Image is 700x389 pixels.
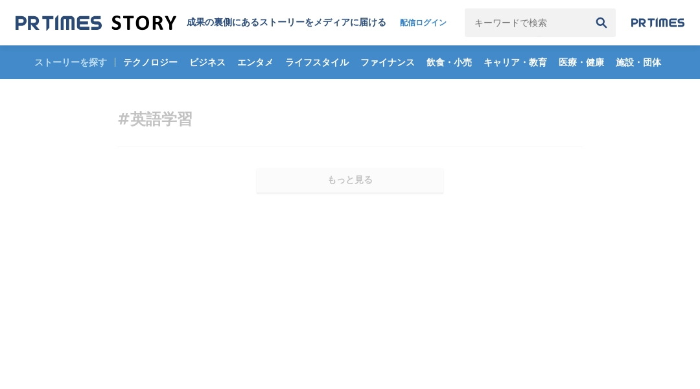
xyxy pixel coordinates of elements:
[187,17,386,29] h1: 成果の裏側にあるストーリーをメディアに届ける
[611,45,666,79] a: 施設・団体
[421,56,477,68] span: 飲食・小売
[184,45,231,79] a: ビジネス
[16,14,176,32] img: 成果の裏側にあるストーリーをメディアに届ける
[118,56,183,68] span: テクノロジー
[554,56,609,68] span: 医療・健康
[355,56,420,68] span: ファイナンス
[631,18,684,28] img: prtimes
[118,45,183,79] a: テクノロジー
[280,45,354,79] a: ライフスタイル
[478,56,552,68] span: キャリア・教育
[587,8,616,37] button: 検索
[232,45,279,79] a: エンタメ
[355,45,420,79] a: ファイナンス
[184,56,231,68] span: ビジネス
[478,45,552,79] a: キャリア・教育
[554,45,609,79] a: 医療・健康
[16,14,386,32] a: 成果の裏側にあるストーリーをメディアに届ける 成果の裏側にあるストーリーをメディアに届ける
[232,56,279,68] span: エンタメ
[421,45,477,79] a: 飲食・小売
[280,56,354,68] span: ライフスタイル
[465,8,587,37] input: キーワードで検索
[387,8,460,37] a: 配信ログイン
[611,56,666,68] span: 施設・団体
